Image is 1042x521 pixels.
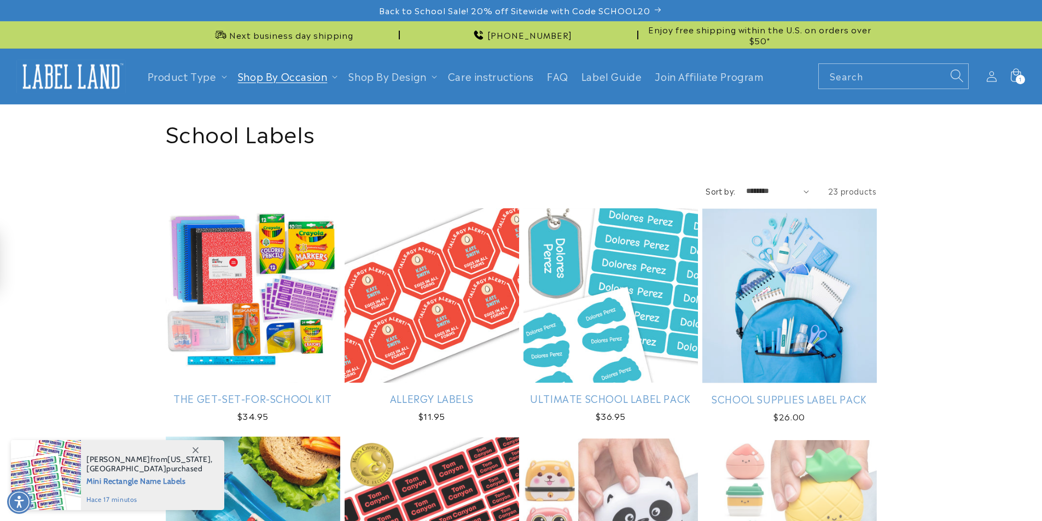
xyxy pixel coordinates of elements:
[1019,75,1022,84] span: 1
[448,70,534,83] span: Care instructions
[648,63,770,89] a: Join Affiliate Program
[16,60,126,93] img: Label Land
[238,70,328,83] span: Shop By Occasion
[655,70,764,83] span: Join Affiliate Program
[487,30,572,40] span: [PHONE_NUMBER]
[86,464,166,473] span: [GEOGRAPHIC_DATA]
[86,454,150,464] span: [PERSON_NAME]
[575,63,649,89] a: Label Guide
[231,63,342,89] summary: Shop By Occasion
[702,392,877,405] a: School Supplies Label Pack
[166,392,340,405] a: The Get-Set-for-School Kit
[13,55,130,97] a: Label Land
[581,70,642,83] span: Label Guide
[540,63,575,89] a: FAQ
[141,63,231,89] summary: Product Type
[547,70,568,83] span: FAQ
[828,185,877,196] span: 23 products
[643,24,877,45] span: Enjoy free shipping within the U.S. on orders over $50*
[706,185,735,196] label: Sort by:
[441,63,540,89] a: Care instructions
[166,21,400,48] div: Announcement
[523,392,698,405] a: Ultimate School Label Pack
[342,63,441,89] summary: Shop By Design
[86,495,213,505] span: hace 17 minutos
[229,30,353,40] span: Next business day shipping
[643,21,877,48] div: Announcement
[86,455,213,473] span: from , purchased
[379,5,650,16] span: Back to School Sale! 20% off Sitewide with Code SCHOOL20
[86,473,213,487] span: Mini Rectangle Name Labels
[945,63,969,87] button: Search
[148,69,217,83] a: Product Type
[166,118,877,147] h1: School Labels
[404,21,638,48] div: Announcement
[167,454,211,464] span: [US_STATE]
[348,69,426,83] a: Shop By Design
[7,490,31,514] div: Accessibility Menu
[345,392,519,405] a: Allergy Labels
